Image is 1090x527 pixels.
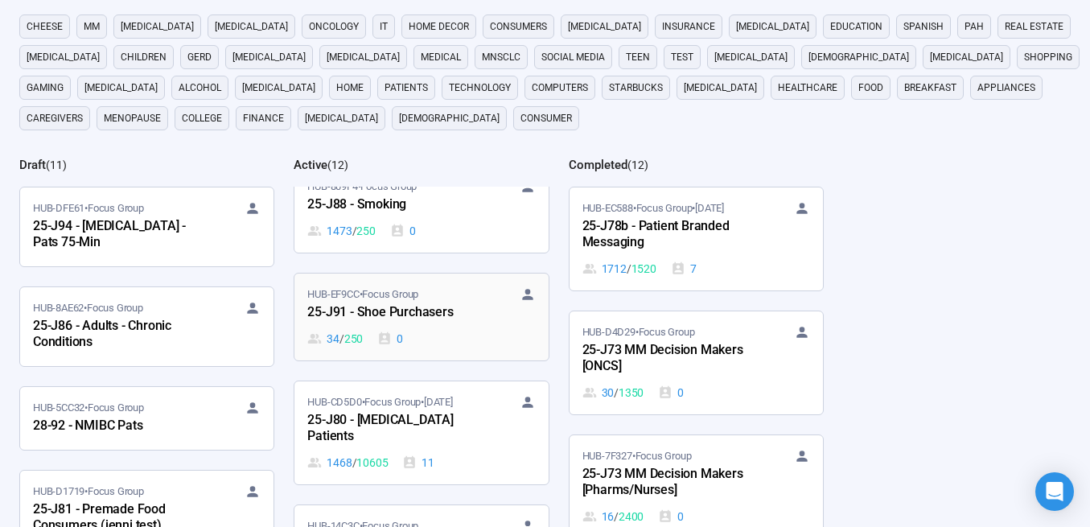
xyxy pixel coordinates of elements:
[582,508,644,525] div: 16
[482,49,520,65] span: mnsclc
[20,187,274,266] a: HUB-DFE61•Focus Group25-J94 - [MEDICAL_DATA] - Pats 75-Min
[671,49,693,65] span: Test
[46,159,67,171] span: ( 11 )
[215,19,288,35] span: [MEDICAL_DATA]
[307,303,484,323] div: 25-J91 - Shoe Purchasers
[33,300,143,316] span: HUB-8AE62 • Focus Group
[33,316,210,353] div: 25-J86 - Adults - Chronic Conditions
[569,158,627,172] h2: Completed
[424,396,453,408] time: [DATE]
[570,187,823,290] a: HUB-EC588•Focus Group•[DATE]25-J78b - Patient Branded Messaging1712 / 15207
[104,110,161,126] span: menopause
[520,110,572,126] span: consumer
[356,222,375,240] span: 250
[380,19,388,35] span: it
[399,110,500,126] span: [DEMOGRAPHIC_DATA]
[662,19,715,35] span: Insurance
[307,410,484,447] div: 25-J80 - [MEDICAL_DATA] Patients
[977,80,1035,96] span: appliances
[402,454,434,471] div: 11
[582,260,656,278] div: 1712
[449,80,511,96] span: technology
[385,80,428,96] span: Patients
[27,19,63,35] span: cheese
[1005,19,1063,35] span: real estate
[339,330,344,348] span: /
[294,158,327,172] h2: Active
[27,110,83,126] span: caregivers
[243,110,284,126] span: finance
[344,330,363,348] span: 250
[27,80,64,96] span: gaming
[294,166,548,253] a: HUB-809F4•Focus Group25-J88 - Smoking1473 / 2500
[614,508,619,525] span: /
[182,110,222,126] span: college
[582,464,759,501] div: 25-J73 MM Decision Makers [Pharms/Nurses]
[121,49,167,65] span: children
[582,384,644,401] div: 30
[582,448,692,464] span: HUB-7F327 • Focus Group
[582,216,759,253] div: 25-J78b - Patient Branded Messaging
[294,381,548,484] a: HUB-CD5D0•Focus Group•[DATE]25-J80 - [MEDICAL_DATA] Patients1468 / 1060511
[305,110,378,126] span: [MEDICAL_DATA]
[307,195,484,216] div: 25-J88 - Smoking
[27,49,100,65] span: [MEDICAL_DATA]
[808,49,909,65] span: [DEMOGRAPHIC_DATA]
[570,311,823,414] a: HUB-D4D29•Focus Group25-J73 MM Decision Makers [ONCS]30 / 13500
[307,394,452,410] span: HUB-CD5D0 • Focus Group •
[84,80,158,96] span: [MEDICAL_DATA]
[714,49,788,65] span: [MEDICAL_DATA]
[582,200,724,216] span: HUB-EC588 • Focus Group •
[541,49,605,65] span: social media
[421,49,461,65] span: medical
[327,49,400,65] span: [MEDICAL_DATA]
[609,80,663,96] span: starbucks
[187,49,212,65] span: GERD
[33,416,210,437] div: 28-92 - NMIBC Pats
[736,19,809,35] span: [MEDICAL_DATA]
[327,159,348,171] span: ( 12 )
[1035,472,1074,511] div: Open Intercom Messenger
[307,286,418,303] span: HUB-EF9CC • Focus Group
[242,80,315,96] span: [MEDICAL_DATA]
[377,330,403,348] div: 0
[33,200,144,216] span: HUB-DFE61 • Focus Group
[965,19,984,35] span: PAH
[309,19,359,35] span: oncology
[631,260,656,278] span: 1520
[532,80,588,96] span: computers
[84,19,100,35] span: MM
[582,340,759,377] div: 25-J73 MM Decision Makers [ONCS]
[352,222,357,240] span: /
[626,49,650,65] span: Teen
[619,508,644,525] span: 2400
[904,80,956,96] span: breakfast
[671,260,697,278] div: 7
[930,49,1003,65] span: [MEDICAL_DATA]
[19,158,46,172] h2: Draft
[830,19,882,35] span: education
[390,222,416,240] div: 0
[778,80,837,96] span: healthcare
[307,222,375,240] div: 1473
[121,19,194,35] span: [MEDICAL_DATA]
[20,287,274,366] a: HUB-8AE62•Focus Group25-J86 - Adults - Chronic Conditions
[409,19,469,35] span: home decor
[658,508,684,525] div: 0
[627,159,648,171] span: ( 12 )
[33,216,210,253] div: 25-J94 - [MEDICAL_DATA] - Pats 75-Min
[627,260,631,278] span: /
[336,80,364,96] span: home
[614,384,619,401] span: /
[307,179,417,195] span: HUB-809F4 • Focus Group
[352,454,357,471] span: /
[179,80,221,96] span: alcohol
[858,80,883,96] span: Food
[658,384,684,401] div: 0
[356,454,388,471] span: 10605
[307,330,363,348] div: 34
[903,19,944,35] span: Spanish
[684,80,757,96] span: [MEDICAL_DATA]
[1024,49,1072,65] span: shopping
[490,19,547,35] span: consumers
